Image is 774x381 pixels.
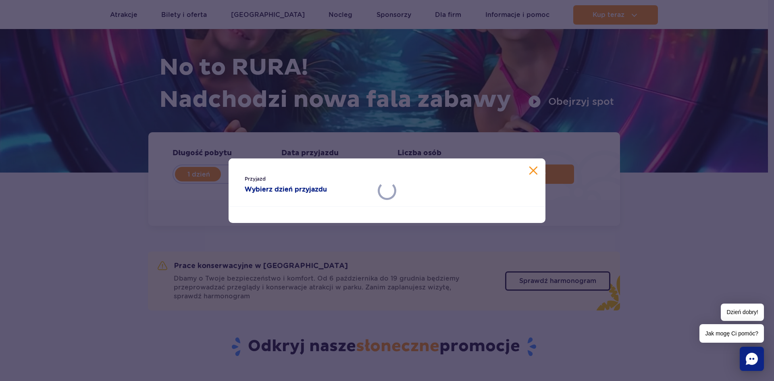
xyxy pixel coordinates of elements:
span: Jak mogę Ci pomóc? [699,324,764,343]
span: Dzień dobry! [721,304,764,321]
strong: Wybierz dzień przyjazdu [245,185,371,194]
span: Przyjazd [245,175,371,183]
div: Chat [740,347,764,371]
button: Zamknij kalendarz [529,167,537,175]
